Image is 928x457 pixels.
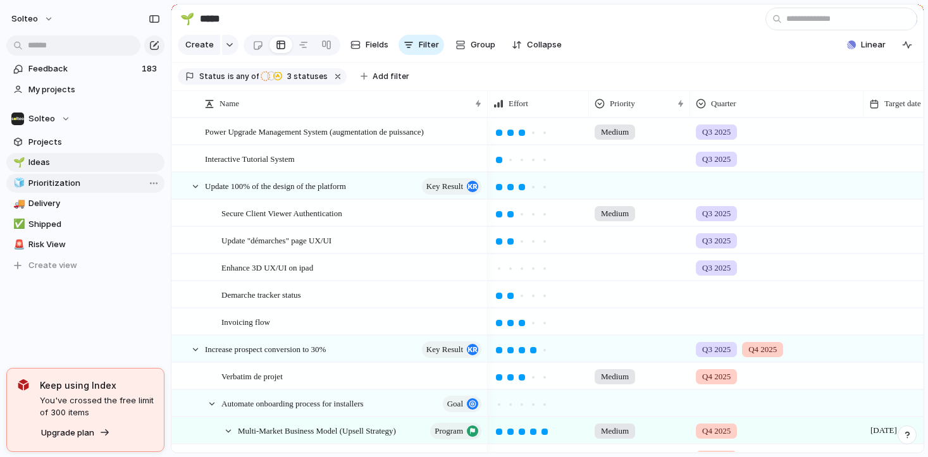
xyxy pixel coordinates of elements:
span: Target date [884,97,921,110]
span: Power Upgrade Management System (augmentation de puissance) [205,124,424,138]
span: Fields [366,39,388,51]
button: solteo [6,9,60,29]
span: Medium [601,370,629,383]
button: Filter [399,35,444,55]
span: any of [234,71,259,82]
button: Group [449,35,502,55]
span: Effort [509,97,528,110]
span: Keep using Index [40,379,154,392]
span: Demarche tracker status [221,287,301,302]
span: key result [426,178,463,195]
span: Create view [28,259,77,272]
span: Automate onboarding process for installers [221,396,364,410]
span: Quarter [711,97,736,110]
span: You've crossed the free limit of 300 items [40,394,154,419]
span: Medium [601,207,629,220]
span: Linear [861,39,886,51]
span: Interactive Tutorial System [205,151,295,166]
span: Add filter [373,71,409,82]
span: [DATE] [867,423,900,438]
button: 3 statuses [260,70,330,83]
span: program [435,422,463,440]
span: Multi-Market Business Model (Upsell Strategy) [238,423,396,437]
span: 183 [142,63,159,75]
span: Q3 2025 [702,207,731,220]
a: Feedback183 [6,59,164,78]
a: My projects [6,80,164,99]
button: Create view [6,256,164,275]
div: 🚚 [13,197,22,211]
span: Priority [610,97,635,110]
span: Enhance 3D UX/UI on ipad [221,260,313,274]
span: Update "démarches" page UX/UI [221,233,331,247]
button: 🚨 [11,238,24,251]
span: Update 100% of the design of the platform [205,178,346,193]
button: program [430,423,481,439]
a: 🚚Delivery [6,194,164,213]
button: key result [422,341,481,358]
span: Ideas [28,156,160,169]
button: 🚚 [11,197,24,210]
span: is [228,71,234,82]
button: Fields [345,35,393,55]
button: Collapse [507,35,567,55]
span: Filter [419,39,439,51]
span: Invoicing flow [221,314,270,329]
span: My projects [28,83,160,96]
span: Q4 2025 [702,425,731,437]
button: Solteo [6,109,164,128]
a: 🌱Ideas [6,153,164,172]
span: Projects [28,136,160,149]
span: key result [426,341,463,358]
div: 🚨 [13,238,22,252]
span: Medium [601,425,629,437]
span: 3 [283,71,294,81]
div: 🌱 [13,155,22,170]
span: Q3 2025 [702,235,731,247]
button: 🧊 [11,177,24,190]
span: Collapse [527,39,562,51]
span: Group [471,39,495,51]
div: ✅ [13,217,22,231]
button: Add filter [353,68,417,85]
span: Q4 2025 [702,370,731,383]
span: solteo [11,13,38,25]
span: Upgrade plan [41,427,94,439]
button: goal [443,396,481,412]
a: Projects [6,133,164,152]
button: 🌱 [11,156,24,169]
span: Q4 2025 [748,343,777,356]
button: Upgrade plan [37,424,114,442]
span: Increase prospect conversion to 30% [205,341,326,356]
span: statuses [283,71,328,82]
span: Create [185,39,214,51]
button: key result [422,178,481,195]
span: Verbatim de projet [221,369,283,383]
span: Risk View [28,238,160,251]
span: Secure Client Viewer Authentication [221,205,342,220]
span: Q3 2025 [702,262,731,274]
span: Medium [601,126,629,138]
button: Linear [842,35,891,54]
span: Q3 2025 [702,343,731,356]
span: Status [199,71,225,82]
span: Delivery [28,197,160,210]
div: 🧊 [13,176,22,190]
span: Q3 2025 [702,126,731,138]
a: ✅Shipped [6,215,164,234]
a: 🚨Risk View [6,235,164,254]
span: Solteo [28,113,55,125]
div: 🌱 [180,10,194,27]
button: isany of [225,70,261,83]
button: 🌱 [177,9,197,29]
span: Shipped [28,218,160,231]
span: Name [220,97,239,110]
span: goal [447,395,463,413]
span: Q3 2025 [702,153,731,166]
span: Prioritization [28,177,160,190]
a: 🧊Prioritization [6,174,164,193]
